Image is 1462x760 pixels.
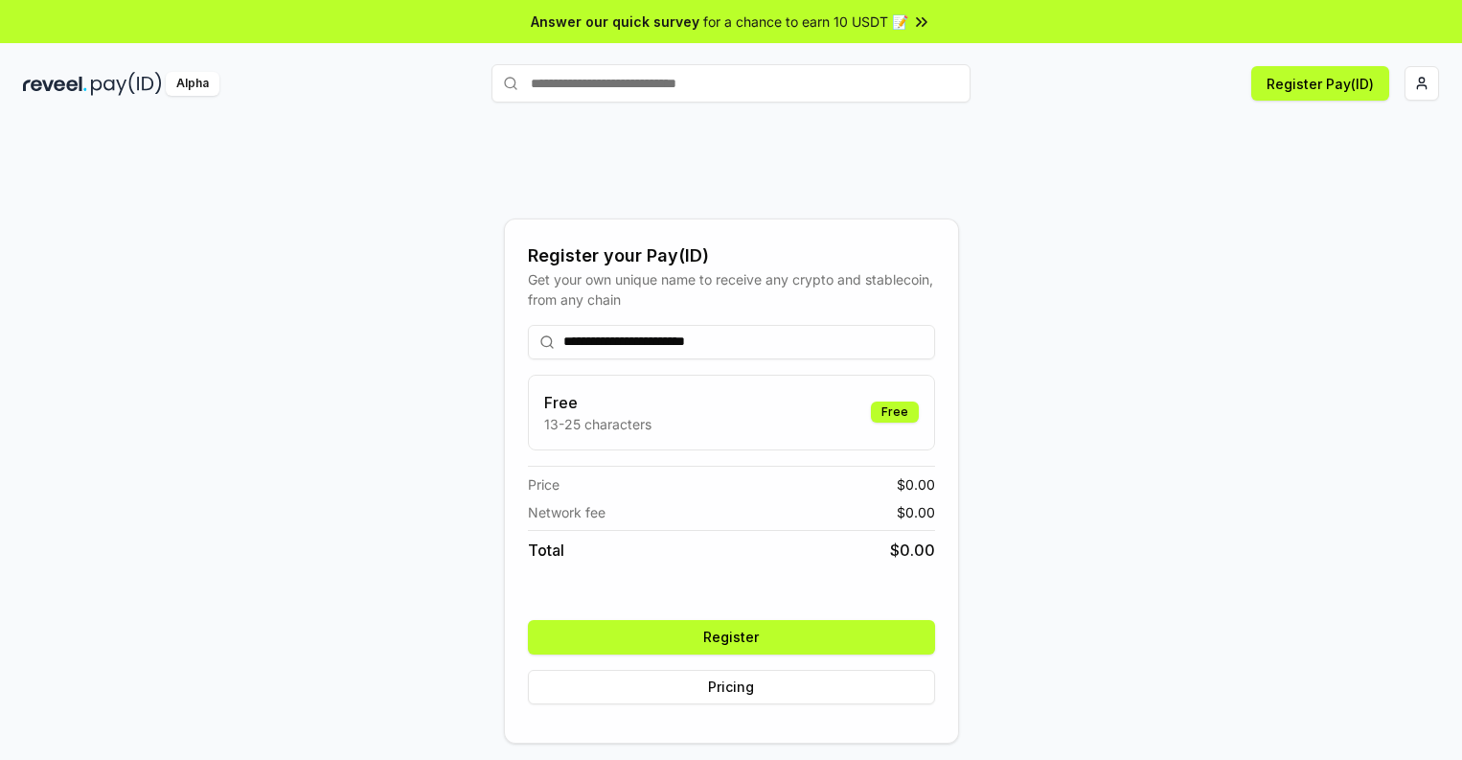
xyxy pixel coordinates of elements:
[166,72,219,96] div: Alpha
[703,12,908,32] span: for a chance to earn 10 USDT 📝
[528,620,935,655] button: Register
[528,670,935,704] button: Pricing
[528,269,935,310] div: Get your own unique name to receive any crypto and stablecoin, from any chain
[91,72,162,96] img: pay_id
[23,72,87,96] img: reveel_dark
[890,539,935,562] span: $ 0.00
[528,474,560,495] span: Price
[544,391,651,414] h3: Free
[528,242,935,269] div: Register your Pay(ID)
[897,502,935,522] span: $ 0.00
[531,12,699,32] span: Answer our quick survey
[871,402,919,423] div: Free
[528,502,605,522] span: Network fee
[544,414,651,434] p: 13-25 characters
[528,539,564,562] span: Total
[897,474,935,495] span: $ 0.00
[1251,66,1389,101] button: Register Pay(ID)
